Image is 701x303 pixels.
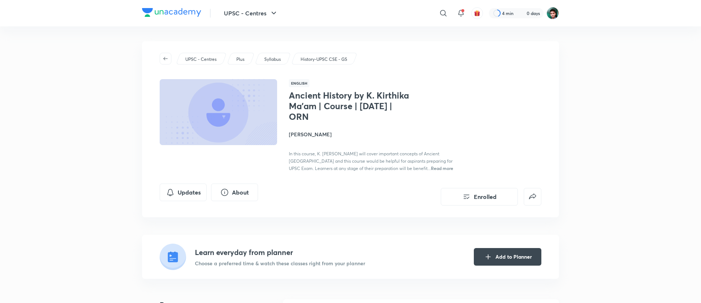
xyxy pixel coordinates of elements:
[185,56,217,63] p: UPSC - Centres
[431,165,453,171] span: Read more
[142,8,201,17] img: Company Logo
[546,7,559,19] img: Avinash Gupta
[184,56,218,63] a: UPSC - Centres
[263,56,282,63] a: Syllabus
[299,56,349,63] a: History-UPSC CSE - GS
[159,78,278,146] img: Thumbnail
[518,10,525,17] img: streak
[195,259,365,267] p: Choose a preferred time & watch these classes right from your planner
[471,7,483,19] button: avatar
[289,90,409,122] h1: Ancient History by K. Kirthika Ma'am | Course | [DATE] | ORN
[219,6,283,21] button: UPSC - Centres
[441,188,518,206] button: Enrolled
[289,79,309,87] span: English
[289,151,453,171] span: In this course, K. [PERSON_NAME] will cover important concepts of Ancient [GEOGRAPHIC_DATA] and t...
[142,8,201,19] a: Company Logo
[195,247,365,258] h4: Learn everyday from planner
[474,248,541,266] button: Add to Planner
[236,56,244,63] p: Plus
[474,10,480,16] img: avatar
[289,130,453,138] h4: [PERSON_NAME]
[301,56,347,63] p: History-UPSC CSE - GS
[160,184,207,201] button: Updates
[235,56,246,63] a: Plus
[524,188,541,206] button: false
[264,56,281,63] p: Syllabus
[211,184,258,201] button: About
